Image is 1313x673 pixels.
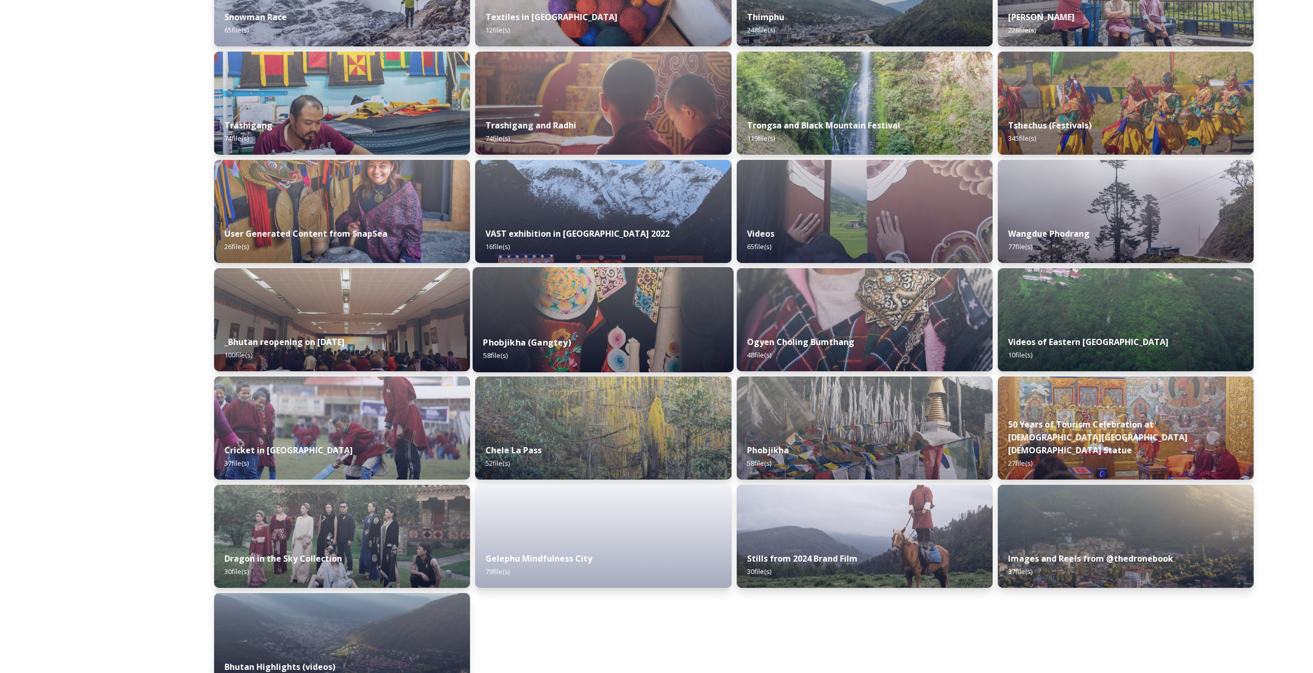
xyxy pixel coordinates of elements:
strong: Trashigang and Radhi [485,120,576,131]
span: 74 file(s) [485,134,510,143]
span: 248 file(s) [747,25,775,35]
strong: Videos of Eastern [GEOGRAPHIC_DATA] [1008,336,1169,348]
strong: Images and Reels from @thedronebook [1008,553,1173,564]
span: 48 file(s) [747,350,771,359]
strong: Ogyen Choling Bumthang [747,336,854,348]
strong: Chele La Pass [485,445,542,456]
img: DSC00319.jpg [214,268,470,371]
span: 52 file(s) [485,458,510,468]
strong: Cricket in [GEOGRAPHIC_DATA] [224,445,353,456]
img: 2022-10-01%252016.15.46.jpg [998,160,1254,263]
img: 4075df5a-b6ee-4484-8e29-7e779a92fa88.jpg [737,485,993,588]
img: 0FDA4458-C9AB-4E2F-82A6-9DC136F7AE71.jpeg [214,160,470,263]
strong: Wangdue Phodrang [1008,228,1090,239]
span: 12 file(s) [485,25,510,35]
strong: Stills from 2024 Brand Film [747,553,857,564]
img: 74f9cf10-d3d5-4c08-9371-13a22393556d.jpg [214,485,470,588]
span: 79 file(s) [485,567,510,576]
strong: Gelephu Mindfulness City [485,553,592,564]
img: 01697a38-64e0-42f2-b716-4cd1f8ee46d6.jpg [998,485,1254,588]
strong: Tshechus (Festivals) [1008,120,1092,131]
strong: Phobjikha [747,445,789,456]
span: 74 file(s) [224,134,249,143]
strong: [PERSON_NAME] [1008,11,1075,23]
img: Trashigang%2520and%2520Rangjung%2520060723%2520by%2520Amp%2520Sripimanwat-66.jpg [214,52,470,155]
span: 10 file(s) [1008,350,1032,359]
span: 65 file(s) [747,242,771,251]
strong: Videos [747,228,774,239]
img: Phobjika%2520by%2520Matt%2520Dutile1.jpg [737,376,993,480]
strong: Trashigang [224,120,272,131]
span: 30 file(s) [224,567,249,576]
span: 37 file(s) [224,458,249,468]
strong: Snowman Race [224,11,287,23]
strong: Bhutan Highlights (videos) [224,661,335,672]
strong: User Generated Content from SnapSea [224,228,387,239]
img: Phobjika%2520by%2520Matt%2520Dutile2.jpg [473,267,734,372]
img: Marcus%2520Westberg%2520Chelela%2520Pass%25202023_52.jpg [475,376,731,480]
strong: Phobjikha (Gangtey) [483,337,571,348]
span: 58 file(s) [747,458,771,468]
span: 58 file(s) [483,351,508,360]
img: DSC00164.jpg [998,376,1254,480]
span: 119 file(s) [747,134,775,143]
strong: Trongsa and Black Mountain Festival [747,120,900,131]
span: 345 file(s) [1008,134,1036,143]
strong: Textiles in [GEOGRAPHIC_DATA] [485,11,618,23]
span: 16 file(s) [485,242,510,251]
strong: Dragon in the Sky Collection [224,553,342,564]
span: 65 file(s) [224,25,249,35]
img: East%2520Bhutan%2520-%2520Khoma%25204K%2520Color%2520Graded.jpg [998,268,1254,371]
span: 27 file(s) [1008,458,1032,468]
img: VAST%2520Bhutan%2520art%2520exhibition%2520in%2520Brussels3.jpg [475,160,731,263]
span: 30 file(s) [747,567,771,576]
iframe: msdoc-iframe [475,485,731,614]
span: 100 file(s) [224,350,252,359]
img: Trashigang%2520and%2520Rangjung%2520060723%2520by%2520Amp%2520Sripimanwat-32.jpg [475,52,731,155]
img: Textile.jpg [737,160,993,263]
strong: _Bhutan reopening on [DATE] [224,336,345,348]
span: 37 file(s) [1008,567,1032,576]
strong: 50 Years of Tourism Celebration at [DEMOGRAPHIC_DATA][GEOGRAPHIC_DATA][DEMOGRAPHIC_DATA] Statue [1008,419,1188,456]
span: 228 file(s) [1008,25,1036,35]
span: 77 file(s) [1008,242,1032,251]
img: Ogyen%2520Choling%2520by%2520Matt%2520Dutile5.jpg [737,268,993,371]
strong: Thimphu [747,11,784,23]
img: Bhutan%2520Cricket%25201.jpeg [214,376,470,480]
img: Dechenphu%2520Festival14.jpg [998,52,1254,155]
strong: VAST exhibition in [GEOGRAPHIC_DATA] 2022 [485,228,670,239]
span: 26 file(s) [224,242,249,251]
img: 2022-10-01%252018.12.56.jpg [737,52,993,155]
